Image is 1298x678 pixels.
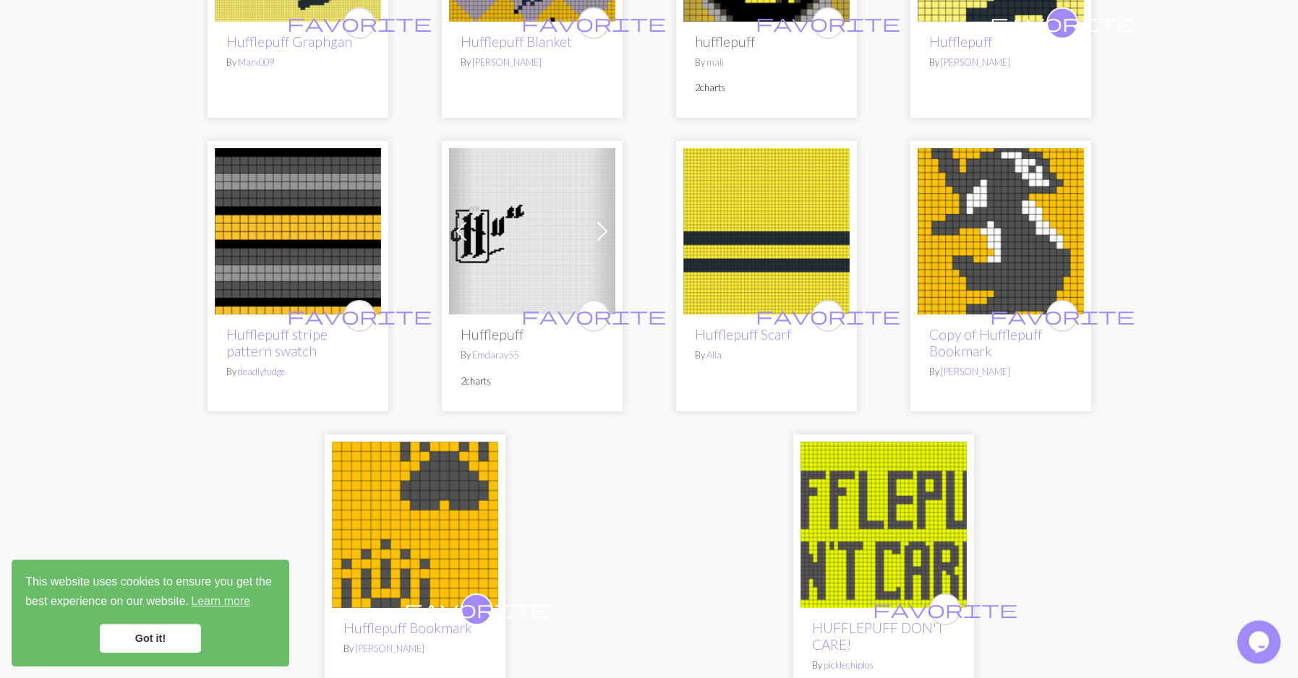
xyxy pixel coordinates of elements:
span: favorite [756,304,900,327]
span: favorite [287,12,432,34]
a: Hufflepuff Scarf [683,223,850,236]
a: Copy of Hufflepuff Bookmark [918,223,1084,236]
button: favourite [461,593,492,625]
span: favorite [404,598,549,620]
i: favourite [990,9,1135,38]
button: favourite [1046,300,1078,332]
span: favorite [521,12,666,34]
a: Hufflepuff Graphgan [226,33,352,50]
a: Hufflepuff [929,33,992,50]
i: favourite [521,9,666,38]
button: favourite [578,7,610,39]
img: Hufflepuff Bookmark [332,442,498,608]
p: 2 charts [695,81,838,95]
a: Hufflepuff Scarf [695,326,791,343]
a: mali [706,56,724,68]
i: favourite [521,301,666,330]
p: 2 charts [461,374,604,388]
i: favourite [756,9,900,38]
a: Hufflepuff Bookmark [332,516,498,530]
p: By [343,642,487,656]
span: favorite [756,12,900,34]
span: This website uses cookies to ensure you get the best experience on our website. [25,573,276,612]
button: favourite [929,593,961,625]
span: favorite [873,598,1017,620]
button: favourite [343,7,375,39]
a: Emdaray55 [472,349,518,361]
p: By [226,365,370,379]
a: HUFFLEPUFF DON'T CARE! [812,619,944,653]
p: By [226,56,370,69]
a: [PERSON_NAME] [941,366,1010,377]
i: favourite [873,595,1017,624]
a: Hufflepuff [449,223,615,236]
a: Copy of Hufflepuff Bookmark [929,326,1042,359]
h2: hufflepuff [695,33,838,50]
a: HUFFLEPUFF DON'T CARE! [800,516,967,530]
img: Copy of Hufflepuff Bookmark [918,148,1084,314]
button: favourite [812,300,844,332]
i: favourite [287,9,432,38]
img: Hufflepuff Scarf [683,148,850,314]
p: By [461,56,604,69]
a: Hufflepuff Blanket [461,33,572,50]
a: Marx009 [238,56,274,68]
p: By [929,365,1072,379]
span: favorite [287,304,432,327]
a: [PERSON_NAME] [355,643,424,654]
i: favourite [404,595,549,624]
a: Hufflepuff Bookmark [343,619,472,636]
button: favourite [578,300,610,332]
i: favourite [287,301,432,330]
a: dismiss cookie message [100,624,201,653]
p: By [695,56,838,69]
h2: Hufflepuff [461,326,604,343]
span: favorite [521,304,666,327]
p: By [929,56,1072,69]
span: favorite [990,304,1135,327]
a: Hufflepuff stripe pattern swatch [215,223,381,236]
iframe: chat widget [1237,620,1284,664]
button: favourite [812,7,844,39]
span: favorite [990,12,1135,34]
a: Alia [706,349,722,361]
img: Hufflepuff stripe pattern swatch [215,148,381,314]
a: [PERSON_NAME] [472,56,542,68]
div: cookieconsent [12,559,289,666]
p: By [695,348,838,362]
button: favourite [343,300,375,332]
img: Hufflepuff [449,148,615,314]
img: HUFFLEPUFF DON'T CARE! [800,442,967,608]
a: learn more about cookies [189,591,252,612]
p: By [812,658,955,672]
a: [PERSON_NAME] [941,56,1010,68]
i: favourite [756,301,900,330]
a: deadlyfudge [238,366,286,377]
button: favourite [1046,7,1078,39]
p: By [461,348,604,362]
a: Hufflepuff stripe pattern swatch [226,326,328,359]
i: favourite [990,301,1135,330]
a: picklechiplos [824,659,874,671]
